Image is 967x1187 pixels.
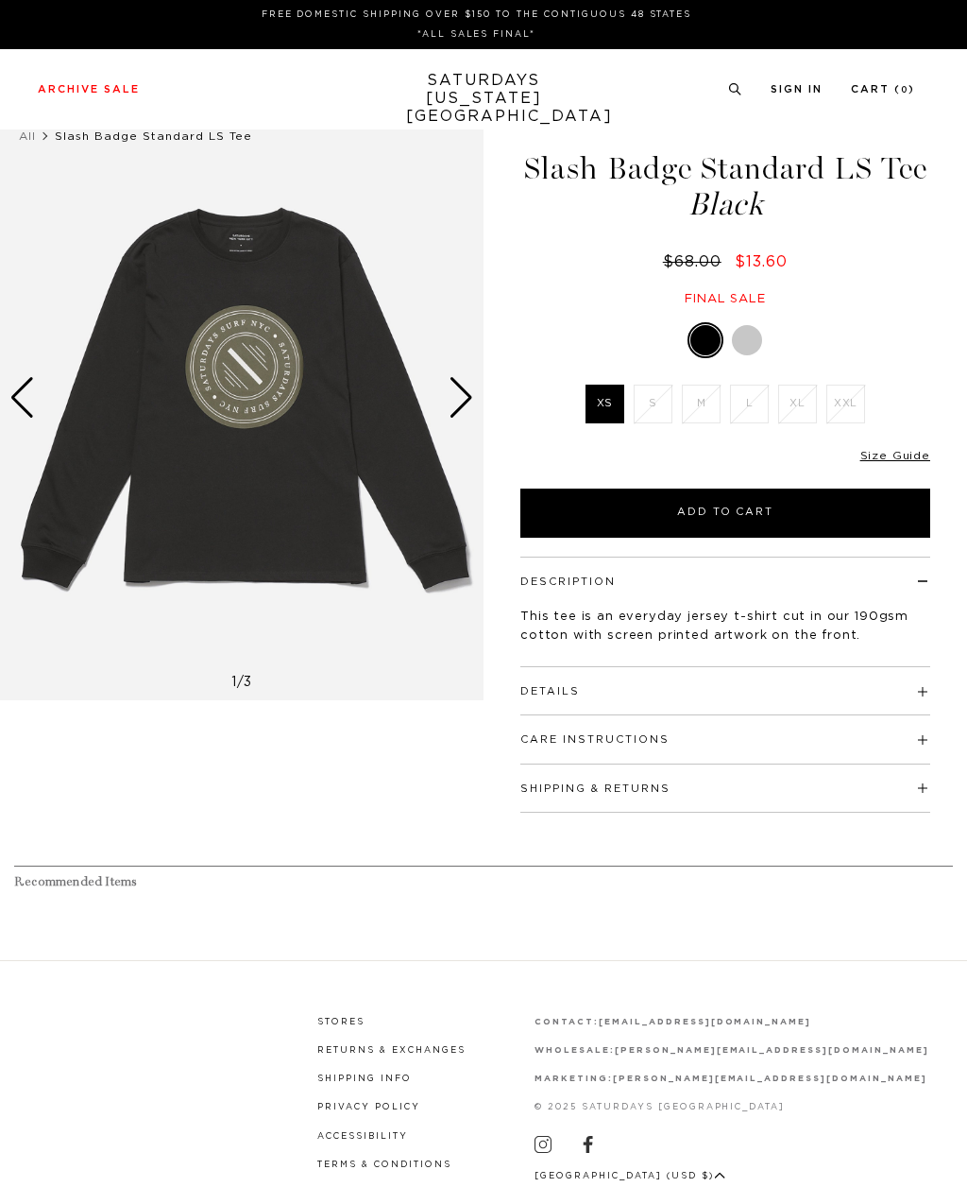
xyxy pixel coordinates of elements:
a: Size Guide [860,450,930,461]
strong: wholesale: [534,1046,615,1055]
button: Description [520,576,616,587]
button: [GEOGRAPHIC_DATA] (USD $) [534,1169,725,1183]
span: 1 [231,676,237,689]
a: Cart (0) [851,84,915,95]
span: 3 [244,676,252,689]
h1: Slash Badge Standard LS Tee [517,153,933,220]
a: Privacy Policy [317,1103,420,1111]
div: Final sale [517,291,933,307]
p: *ALL SALES FINAL* [45,27,908,42]
div: Previous slide [9,377,35,419]
button: Shipping & Returns [520,783,670,794]
span: Slash Badge Standard LS Tee [55,130,252,142]
h4: Recommended Items [14,874,953,890]
a: Archive Sale [38,84,140,95]
p: This tee is an everyday jersey t-shirt cut in our 190gsm cotton with screen printed artwork on th... [520,608,930,645]
small: 0 [901,86,908,95]
a: Accessibility [317,1132,408,1141]
a: Shipping Info [317,1075,412,1083]
button: Care Instructions [520,734,670,745]
a: [EMAIL_ADDRESS][DOMAIN_NAME] [599,1018,811,1026]
strong: contact: [534,1018,599,1026]
del: $68.00 [663,254,729,269]
a: SATURDAYS[US_STATE][GEOGRAPHIC_DATA] [406,72,562,126]
button: Add to Cart [520,489,930,538]
strong: marketing: [534,1075,613,1083]
a: Stores [317,1018,365,1026]
a: [PERSON_NAME][EMAIL_ADDRESS][DOMAIN_NAME] [615,1046,929,1055]
p: © 2025 Saturdays [GEOGRAPHIC_DATA] [534,1100,929,1114]
p: FREE DOMESTIC SHIPPING OVER $150 TO THE CONTIGUOUS 48 STATES [45,8,908,22]
label: XS [585,385,624,423]
a: Sign In [771,84,823,95]
button: Details [520,686,580,697]
a: Returns & Exchanges [317,1046,466,1055]
span: Black [517,189,933,220]
a: All [19,130,36,142]
a: [PERSON_NAME][EMAIL_ADDRESS][DOMAIN_NAME] [613,1075,927,1083]
span: $13.60 [735,254,788,269]
a: Terms & Conditions [317,1161,451,1169]
div: Next slide [449,377,474,419]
